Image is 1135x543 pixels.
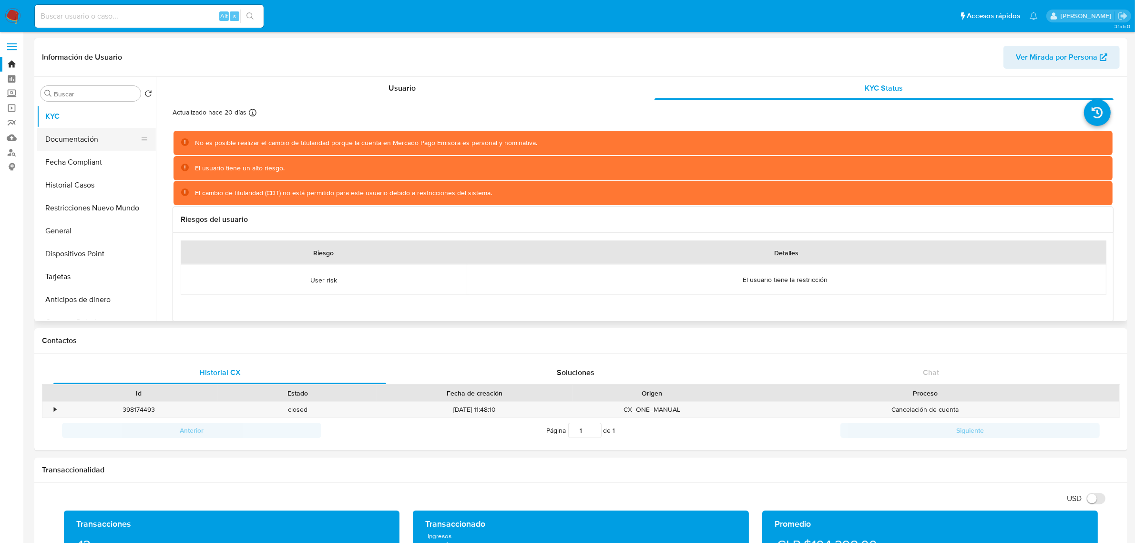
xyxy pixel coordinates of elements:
[923,367,939,378] span: Chat
[573,402,731,418] div: CX_ONE_MANUAL
[37,128,148,151] button: Documentación
[37,219,156,242] button: General
[218,402,377,418] div: closed
[144,90,152,100] button: Volver al orden por defecto
[37,197,156,219] button: Restricciones Nuevo Mundo
[54,405,56,414] div: •
[1030,12,1038,20] a: Notificaciones
[731,402,1119,418] div: Cancelación de cuenta
[547,423,615,438] span: Página de
[42,465,1120,475] h1: Transaccionalidad
[579,388,725,398] div: Origen
[613,426,615,435] span: 1
[840,423,1100,438] button: Siguiente
[1016,46,1097,69] span: Ver Mirada por Persona
[865,83,903,94] span: KYC Status
[42,336,1120,345] h1: Contactos
[233,11,236,21] span: s
[225,388,370,398] div: Estado
[173,108,246,117] p: Actualizado hace 20 días
[1003,46,1120,69] button: Ver Mirada por Persona
[66,388,211,398] div: Id
[37,242,156,265] button: Dispositivos Point
[59,402,218,418] div: 398174493
[35,10,264,22] input: Buscar usuario o caso...
[37,151,156,174] button: Fecha Compliant
[1118,11,1128,21] a: Salir
[1061,11,1115,21] p: camilafernanda.paredessaldano@mercadolibre.cl
[199,367,241,378] span: Historial CX
[240,10,260,23] button: search-icon
[37,174,156,197] button: Historial Casos
[557,367,594,378] span: Soluciones
[377,402,573,418] div: [DATE] 11:48:10
[37,311,156,334] button: Cruces y Relaciones
[389,83,416,94] span: Usuario
[44,90,52,97] button: Buscar
[37,105,156,128] button: KYC
[62,423,321,438] button: Anterior
[54,90,137,98] input: Buscar
[37,265,156,288] button: Tarjetas
[42,52,122,62] h1: Información de Usuario
[37,288,156,311] button: Anticipos de dinero
[738,388,1113,398] div: Proceso
[384,388,566,398] div: Fecha de creación
[967,11,1020,21] span: Accesos rápidos
[220,11,228,21] span: Alt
